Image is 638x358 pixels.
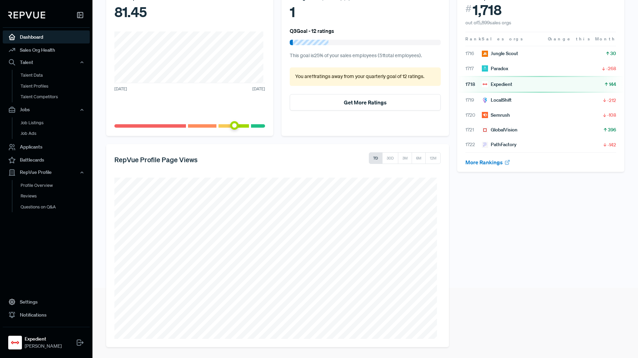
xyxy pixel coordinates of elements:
[465,65,482,72] span: 1717
[252,86,265,92] span: [DATE]
[482,65,508,72] div: Paradox
[482,51,488,57] img: Jungle Scout
[465,126,482,133] span: 1721
[606,65,616,72] span: -268
[425,152,441,164] button: 12M
[465,20,511,26] span: out of 5,899 sales orgs
[610,50,616,57] span: 30
[3,295,90,308] a: Settings
[382,152,398,164] button: 30D
[12,191,99,202] a: Reviews
[482,142,488,148] img: PathFactory
[114,155,198,164] h5: RepVue Profile Page Views
[25,335,62,343] strong: Expedient
[12,70,99,81] a: Talent Data
[3,43,90,56] a: Sales Org Health
[608,141,616,148] span: -142
[482,141,516,148] div: PathFactory
[607,97,616,104] span: -212
[412,152,426,164] button: 6M
[10,337,21,348] img: Expedient
[3,30,90,43] a: Dashboard
[290,2,440,22] div: 1
[465,97,482,104] span: 1719
[290,52,440,60] p: This goal is 25 % of your sales employees ( 51 total employees).
[465,81,482,88] span: 1718
[8,12,45,18] img: RepVue
[465,2,472,16] span: #
[114,86,127,92] span: [DATE]
[12,201,99,212] a: Questions on Q&A
[3,308,90,321] a: Notifications
[482,97,512,104] div: LocalShift
[482,36,524,42] span: Sales orgs
[482,81,488,87] img: Expedient
[482,97,488,103] img: LocalShift
[369,152,383,164] button: 7D
[482,112,488,118] img: Semrush
[607,112,616,118] span: -108
[12,91,99,102] a: Talent Competitors
[3,140,90,153] a: Applicants
[12,180,99,191] a: Profile Overview
[114,2,265,22] div: 81.45
[609,81,616,88] span: 144
[3,166,90,178] button: RepVue Profile
[482,65,488,72] img: Paradox
[3,153,90,166] a: Battlecards
[482,127,488,133] img: GlobalVision
[608,126,616,133] span: 396
[482,50,518,57] div: Jungle Scout
[290,94,440,111] button: Get More Ratings
[12,128,99,139] a: Job Ads
[465,112,482,119] span: 1720
[473,2,502,18] span: 1,718
[482,126,517,133] div: GlobalVision
[295,73,435,80] p: You are 11 ratings away from your quarterly goal of 12 ratings .
[482,81,512,88] div: Expedient
[465,36,482,42] span: Rank
[3,56,90,68] button: Talent
[12,117,99,128] a: Job Listings
[3,104,90,115] button: Jobs
[465,159,511,166] a: More Rankings
[548,36,616,42] span: Change this Month
[12,80,99,91] a: Talent Profiles
[25,343,62,350] span: [PERSON_NAME]
[465,141,482,148] span: 1722
[290,28,334,34] h6: Q3 Goal - 12 ratings
[398,152,412,164] button: 3M
[3,327,90,353] a: ExpedientExpedient[PERSON_NAME]
[482,112,510,119] div: Semrush
[465,50,482,57] span: 1716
